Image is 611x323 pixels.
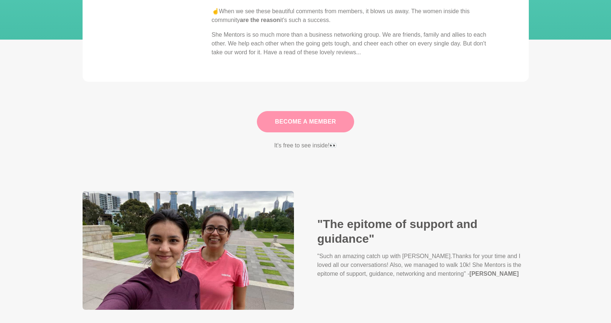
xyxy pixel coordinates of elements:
[83,191,294,310] img: "The epitome of support and guidance"
[274,141,337,150] p: It's free to see inside! 👀
[257,111,354,132] a: Become A Member
[240,17,280,23] strong: are the reason
[317,252,529,278] p: "Such an amazing catch up with [PERSON_NAME]. Thanks for your time and I loved all our conversati...
[212,7,494,25] p: ☝️ When we see these beautiful comments from members, it blows us away. The women inside this com...
[212,30,494,57] p: She Mentors is so much more than a business networking group. We are friends, family and allies t...
[317,217,529,246] h2: "The epitome of support and guidance"
[469,271,519,277] strong: [PERSON_NAME]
